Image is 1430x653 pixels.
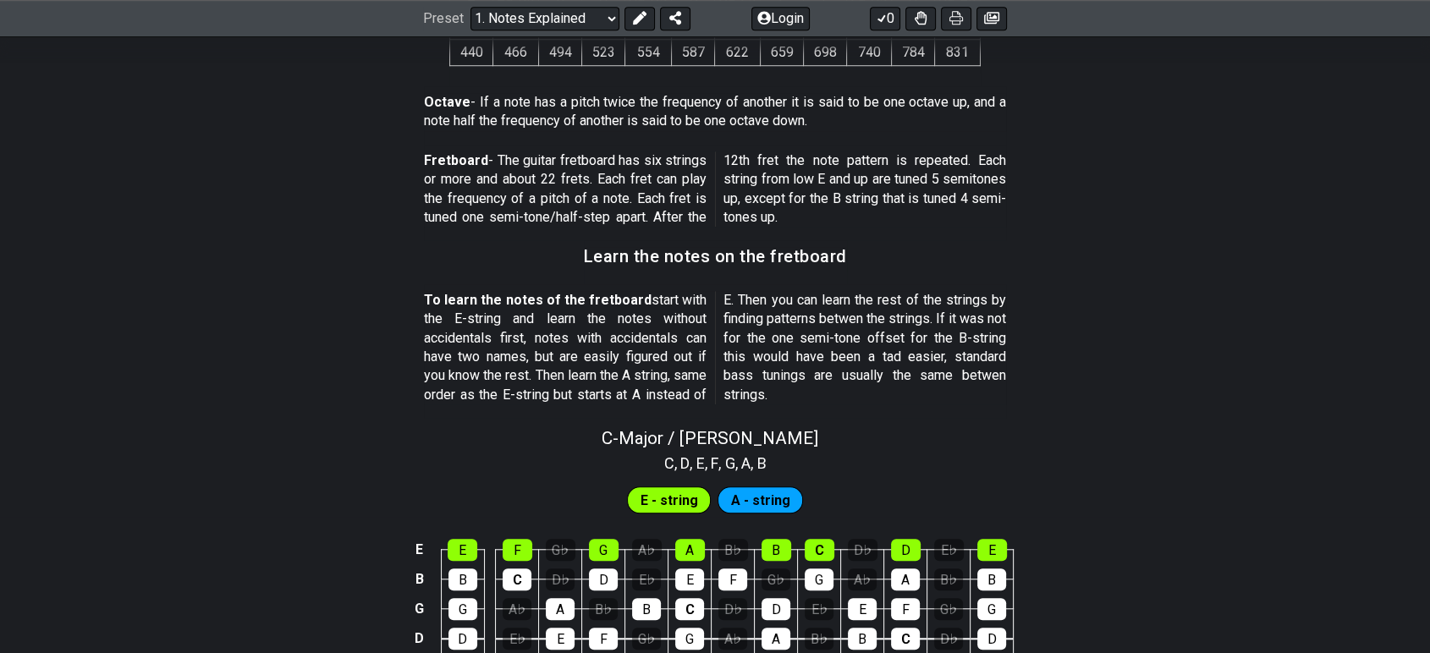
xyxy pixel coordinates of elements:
[448,539,477,561] div: E
[546,598,575,620] div: A
[741,452,751,475] span: A
[718,598,747,620] div: D♭
[725,452,735,475] span: G
[848,628,877,650] div: B
[424,94,470,110] strong: Octave
[705,452,712,475] span: ,
[977,628,1006,650] div: D
[848,568,877,590] div: A♭
[410,535,430,565] td: E
[448,628,477,650] div: D
[675,539,705,561] div: A
[470,7,619,30] select: Preset
[735,452,742,475] span: ,
[632,539,662,561] div: A♭
[675,598,704,620] div: C
[941,7,971,30] button: Print
[935,39,981,65] td: 831
[503,539,532,561] div: F
[503,598,531,620] div: A♭
[690,452,696,475] span: ,
[711,452,718,475] span: F
[625,39,672,65] td: 554
[584,247,847,266] h3: Learn the notes on the fretboard
[977,568,1006,590] div: B
[632,598,661,620] div: B
[546,568,575,590] div: D♭
[892,39,935,65] td: 784
[718,568,747,590] div: F
[589,628,618,650] div: F
[891,598,920,620] div: F
[424,291,1006,404] p: start with the E-string and learn the notes without accidentals first, notes with accidentals can...
[891,539,921,561] div: D
[718,539,748,561] div: B♭
[424,152,488,168] strong: Fretboard
[602,428,818,448] span: C - Major / [PERSON_NAME]
[424,151,1006,228] p: - The guitar fretboard has six strings or more and about 22 frets. Each fret can play the frequen...
[762,628,790,650] div: A
[762,598,790,620] div: D
[696,452,705,475] span: E
[718,452,725,475] span: ,
[424,93,1006,131] p: - If a note has a pitch twice the frequency of another it is said to be one octave up, and a note...
[589,539,619,561] div: G
[582,39,625,65] td: 523
[632,568,661,590] div: E♭
[934,598,963,620] div: G♭
[730,488,789,513] span: First enable full edit mode to edit
[751,7,810,30] button: Login
[757,452,767,475] span: B
[762,539,791,561] div: B
[718,628,747,650] div: A♭
[805,568,833,590] div: G
[891,628,920,650] div: C
[977,598,1006,620] div: G
[977,539,1007,561] div: E
[805,628,833,650] div: B♭
[546,628,575,650] div: E
[632,628,661,650] div: G♭
[680,452,690,475] span: D
[804,39,847,65] td: 698
[660,7,690,30] button: Share Preset
[751,452,757,475] span: ,
[805,539,834,561] div: C
[493,39,539,65] td: 466
[589,598,618,620] div: B♭
[410,594,430,623] td: G
[424,292,652,308] strong: To learn the notes of the fretboard
[976,7,1007,30] button: Create image
[624,7,655,30] button: Edit Preset
[805,598,833,620] div: E♭
[539,39,582,65] td: 494
[675,568,704,590] div: E
[672,39,715,65] td: 587
[848,598,877,620] div: E
[503,628,531,650] div: E♭
[762,568,790,590] div: G♭
[891,568,920,590] div: A
[715,39,761,65] td: 622
[848,539,877,561] div: D♭
[503,568,531,590] div: C
[674,452,681,475] span: ,
[448,598,477,620] div: G
[664,452,674,475] span: C
[641,488,698,513] span: First enable full edit mode to edit
[410,564,430,594] td: B
[934,568,963,590] div: B♭
[934,628,963,650] div: D♭
[934,539,964,561] div: E♭
[423,11,464,27] span: Preset
[761,39,804,65] td: 659
[546,539,575,561] div: G♭
[450,39,493,65] td: 440
[675,628,704,650] div: G
[847,39,892,65] td: 740
[905,7,936,30] button: Toggle Dexterity for all fretkits
[870,7,900,30] button: 0
[657,448,774,475] section: Scale pitch classes
[589,568,618,590] div: D
[448,568,477,590] div: B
